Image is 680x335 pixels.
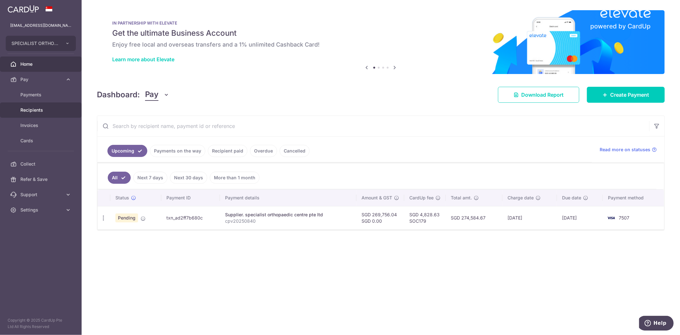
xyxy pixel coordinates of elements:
span: Home [20,61,62,67]
a: More than 1 month [210,172,260,184]
a: Next 30 days [170,172,207,184]
span: 7507 [619,215,629,220]
td: SGD 274,584.67 [446,206,502,229]
a: Download Report [498,87,579,103]
p: IN PARTNERSHIP WITH ELEVATE [112,20,649,26]
span: Pay [20,76,62,83]
span: Due date [562,195,581,201]
th: Payment ID [161,190,220,206]
a: Learn more about Elevate [112,56,174,63]
h4: Dashboard: [97,89,140,100]
span: Help [14,4,27,10]
span: Payments [20,92,62,98]
span: CardUp fee [409,195,434,201]
img: Renovation banner [97,10,665,74]
p: [EMAIL_ADDRESS][DOMAIN_NAME] [10,22,71,29]
th: Payment method [603,190,664,206]
span: Pay [145,89,158,101]
td: SGD 4,828.63 SOC179 [404,206,446,229]
span: Charge date [508,195,534,201]
span: Cards [20,138,62,144]
td: txn_ad2ff7b680c [161,206,220,229]
a: All [108,172,131,184]
span: Read more on statuses [600,146,650,153]
a: Cancelled [280,145,310,157]
span: Settings [20,207,62,213]
a: Overdue [250,145,277,157]
img: Bank Card [605,214,618,222]
th: Payment details [220,190,356,206]
div: Supplier. specialist orthopaedic centre pte ltd [225,212,351,218]
p: cpv20250840 [225,218,351,224]
img: CardUp [8,5,39,13]
span: Status [115,195,129,201]
span: Total amt. [451,195,472,201]
a: Recipient paid [208,145,247,157]
span: Refer & Save [20,176,62,182]
td: [DATE] [502,206,557,229]
span: Collect [20,161,62,167]
a: Next 7 days [133,172,167,184]
td: [DATE] [557,206,603,229]
span: SPECIALIST ORTHOPAEDIC JOINT TRAUMA CENTRE PTE. LTD. [11,40,59,47]
button: SPECIALIST ORTHOPAEDIC JOINT TRAUMA CENTRE PTE. LTD. [6,36,76,51]
span: Create Payment [610,91,649,99]
button: Pay [145,89,170,101]
span: Pending [115,213,138,222]
iframe: Opens a widget where you can find more information [639,316,674,332]
input: Search by recipient name, payment id or reference [97,116,649,136]
span: Invoices [20,122,62,129]
span: Amount & GST [362,195,392,201]
span: Support [20,191,62,198]
a: Payments on the way [150,145,205,157]
a: Read more on statuses [600,146,657,153]
span: Recipients [20,107,62,113]
td: SGD 269,756.04 SGD 0.00 [356,206,404,229]
a: Create Payment [587,87,665,103]
h5: Get the ultimate Business Account [112,28,649,38]
span: Download Report [521,91,564,99]
a: Upcoming [107,145,147,157]
h6: Enjoy free local and overseas transfers and a 1% unlimited Cashback Card! [112,41,649,48]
